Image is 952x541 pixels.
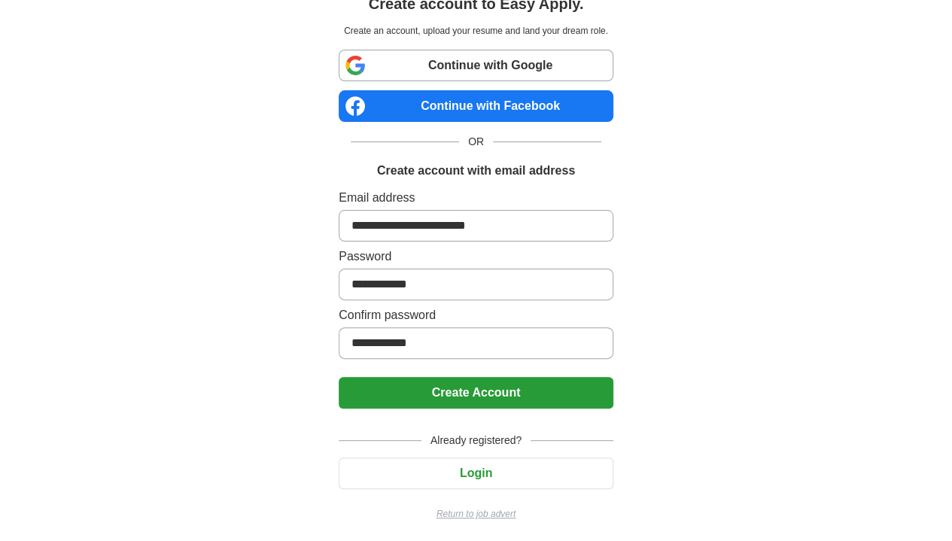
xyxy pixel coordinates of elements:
[342,24,610,38] p: Create an account, upload your resume and land your dream role.
[339,457,613,489] button: Login
[339,377,613,409] button: Create Account
[377,162,575,180] h1: Create account with email address
[339,507,613,521] a: Return to job advert
[421,433,531,448] span: Already registered?
[339,467,613,479] a: Login
[459,134,493,150] span: OR
[339,189,613,207] label: Email address
[339,50,613,81] a: Continue with Google
[339,248,613,266] label: Password
[339,306,613,324] label: Confirm password
[339,90,613,122] a: Continue with Facebook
